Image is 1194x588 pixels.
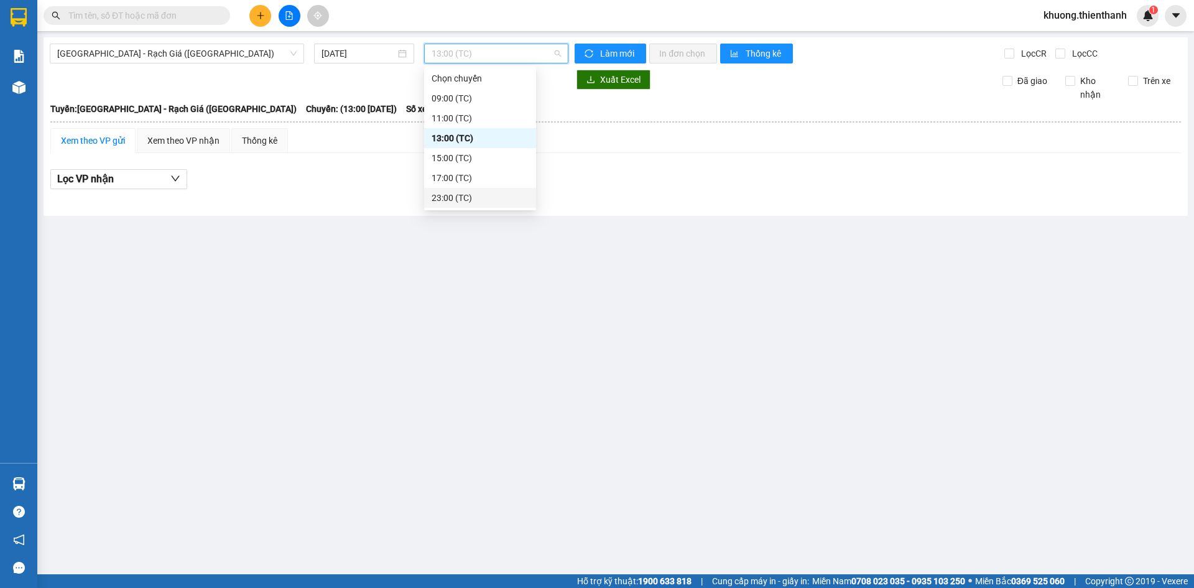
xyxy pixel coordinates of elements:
img: solution-icon [12,50,25,63]
button: aim [307,5,329,27]
button: caret-down [1165,5,1187,27]
div: 11:00 (TC) [432,111,529,125]
img: logo-vxr [11,8,27,27]
span: Kho nhận [1075,74,1119,101]
span: Làm mới [600,47,636,60]
span: Miền Nam [812,574,965,588]
div: 13:00 (TC) [432,131,529,145]
div: 23:00 (TC) [432,191,529,205]
span: caret-down [1170,10,1182,21]
button: downloadXuất Excel [576,70,650,90]
div: Thống kê [242,134,277,147]
button: plus [249,5,271,27]
span: bar-chart [730,49,741,59]
input: 12/08/2025 [322,47,396,60]
div: Xem theo VP gửi [61,134,125,147]
img: warehouse-icon [12,81,25,94]
span: khuong.thienthanh [1034,7,1137,23]
div: Chọn chuyến [432,72,529,85]
button: bar-chartThống kê [720,44,793,63]
span: question-circle [13,506,25,518]
sup: 1 [1149,6,1158,14]
strong: 1900 633 818 [638,576,692,586]
span: plus [256,11,265,20]
span: copyright [1125,577,1134,586]
button: In đơn chọn [649,44,717,63]
span: Số xe: [406,102,430,116]
input: Tìm tên, số ĐT hoặc mã đơn [68,9,215,22]
span: ⚪️ [968,579,972,584]
div: 09:00 (TC) [432,91,529,105]
span: Chuyến: (13:00 [DATE]) [306,102,397,116]
span: Lọc VP nhận [57,171,114,187]
div: Xem theo VP nhận [147,134,220,147]
span: Hỗ trợ kỹ thuật: [577,574,692,588]
span: Xuất Excel [600,73,641,86]
span: sync [585,49,595,59]
button: Lọc VP nhận [50,169,187,189]
span: 13:00 (TC) [432,44,561,63]
strong: 0708 023 035 - 0935 103 250 [851,576,965,586]
span: Sài Gòn - Rạch Giá (Hàng Hoá) [57,44,297,63]
button: syncLàm mới [575,44,646,63]
span: | [701,574,703,588]
span: down [170,174,180,184]
div: Chọn chuyến [424,68,536,88]
strong: 0369 525 060 [1011,576,1065,586]
span: Thống kê [746,47,783,60]
span: Lọc CC [1067,47,1099,60]
span: message [13,562,25,574]
span: aim [313,11,322,20]
span: Miền Bắc [975,574,1065,588]
img: icon-new-feature [1142,10,1154,21]
span: file-add [285,11,294,20]
span: search [52,11,60,20]
div: 15:00 (TC) [432,151,529,165]
div: 17:00 (TC) [432,171,529,185]
span: Lọc CR [1016,47,1048,60]
span: download [586,75,595,85]
button: file-add [279,5,300,27]
span: notification [13,534,25,546]
span: Trên xe [1138,74,1175,88]
span: 1 [1151,6,1155,14]
span: Cung cấp máy in - giấy in: [712,574,809,588]
img: warehouse-icon [12,477,25,490]
b: Tuyến: [GEOGRAPHIC_DATA] - Rạch Giá ([GEOGRAPHIC_DATA]) [50,104,297,114]
span: | [1074,574,1076,588]
span: Đã giao [1012,74,1052,88]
